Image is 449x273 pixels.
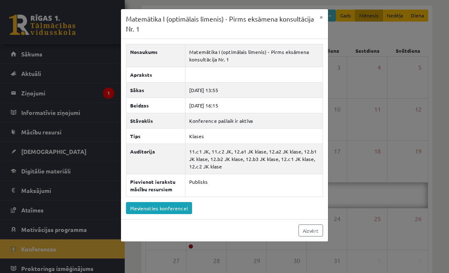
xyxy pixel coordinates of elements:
[126,14,315,34] h3: Matemātika I (optimālais līmenis) - Pirms eksāmena konsultācija Nr. 1
[126,44,185,67] th: Nosaukums
[185,83,323,98] td: [DATE] 13:55
[126,129,185,144] th: Tips
[126,113,185,129] th: Stāvoklis
[185,98,323,113] td: [DATE] 16:15
[185,174,323,197] td: Publisks
[185,113,323,129] td: Konference pašlaik ir aktīva
[126,67,185,83] th: Apraksts
[126,202,192,214] a: Pievienoties konferencei
[126,98,185,113] th: Beidzas
[185,129,323,144] td: Klases
[126,174,185,197] th: Pievienot ierakstu mācību resursiem
[299,224,323,236] a: Aizvērt
[126,144,185,174] th: Auditorija
[315,9,328,25] button: ×
[185,44,323,67] td: Matemātika I (optimālais līmenis) - Pirms eksāmena konsultācija Nr. 1
[126,83,185,98] th: Sākas
[185,144,323,174] td: 11.c1 JK, 11.c2 JK, 12.a1 JK klase, 12.a2 JK klase, 12.b1 JK klase, 12.b2 JK klase, 12.b3 JK klas...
